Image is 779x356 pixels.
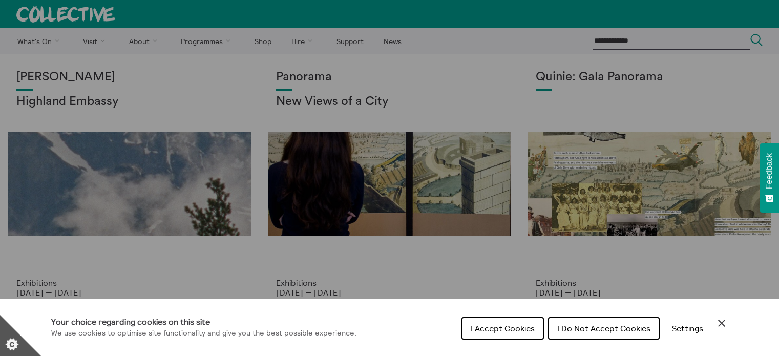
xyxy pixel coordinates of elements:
button: I Accept Cookies [461,317,544,340]
button: I Do Not Accept Cookies [548,317,660,340]
h1: Your choice regarding cookies on this site [51,316,356,328]
button: Feedback - Show survey [760,143,779,213]
p: We use cookies to optimise site functionality and give you the best possible experience. [51,328,356,339]
span: Feedback [765,153,774,189]
span: Settings [672,323,703,333]
span: I Do Not Accept Cookies [557,323,650,333]
span: I Accept Cookies [471,323,535,333]
button: Settings [664,318,711,339]
button: Close Cookie Control [715,317,728,329]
